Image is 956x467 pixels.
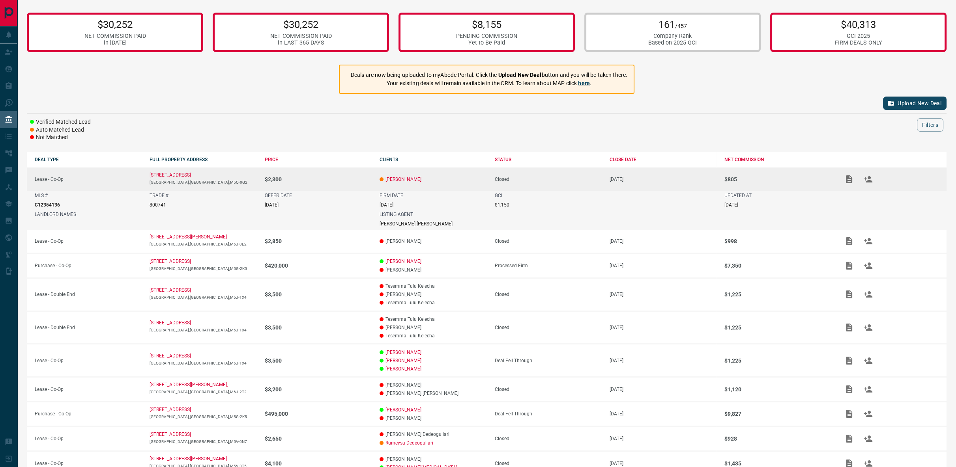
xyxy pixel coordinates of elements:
[35,212,76,217] p: LANDLORD NAMES
[265,157,372,162] div: PRICE
[35,461,142,466] p: Lease - Co-Op
[150,172,191,178] p: [STREET_ADDRESS]
[883,97,947,110] button: Upload New Deal
[724,157,831,162] div: NET COMMISSION
[150,407,191,412] a: [STREET_ADDRESS]
[265,176,372,182] p: $2,300
[35,411,142,417] p: Purchase - Co-Op
[270,39,332,46] div: in LAST 365 DAYS
[724,435,831,442] p: $928
[35,193,48,198] p: MLS #
[351,71,627,79] p: Deals are now being uploaded to myAbode Portal. Click the button and you will be taken there.
[648,19,697,30] p: 161
[724,460,831,467] p: $1,435
[840,386,859,392] span: Add / View Documents
[150,287,191,293] p: [STREET_ADDRESS]
[265,324,372,331] p: $3,500
[385,358,421,363] a: [PERSON_NAME]
[380,391,486,396] p: [PERSON_NAME] [PERSON_NAME]
[150,415,256,419] p: [GEOGRAPHIC_DATA],[GEOGRAPHIC_DATA],M5G-2K5
[859,411,877,417] span: Match Clients
[150,432,191,437] a: [STREET_ADDRESS]
[859,435,877,441] span: Match Clients
[150,320,191,326] a: [STREET_ADDRESS]
[456,33,517,39] div: PENDING COMMISSION
[840,411,859,417] span: Add / View Documents
[610,436,717,441] p: [DATE]
[610,325,717,330] p: [DATE]
[835,19,882,30] p: $40,313
[380,193,403,198] p: FIRM DATE
[495,387,602,392] div: Closed
[840,262,859,268] span: Add / View Documents
[35,238,142,244] p: Lease - Co-Op
[498,72,542,78] strong: Upload New Deal
[495,202,509,208] p: $1,150
[610,461,717,466] p: [DATE]
[150,295,256,300] p: [GEOGRAPHIC_DATA],[GEOGRAPHIC_DATA],M6J-1X4
[265,193,292,198] p: OFFER DATE
[30,134,91,141] li: Not Matched
[495,157,602,162] div: STATUS
[610,238,717,244] p: [DATE]
[35,263,142,268] p: Purchase - Co-Op
[35,358,142,363] p: Lease - Co-Op
[859,357,877,363] span: Match Clients
[265,357,372,364] p: $3,500
[495,177,602,182] div: Closed
[610,177,717,182] p: [DATE]
[150,180,256,184] p: [GEOGRAPHIC_DATA],[GEOGRAPHIC_DATA],M5Q-0G2
[859,291,877,297] span: Match Clients
[495,436,602,441] div: Closed
[724,238,831,244] p: $998
[380,221,453,227] p: [PERSON_NAME] [PERSON_NAME]
[859,324,877,330] span: Match Clients
[35,325,142,330] p: Lease - Double End
[30,118,91,126] li: Verified Matched Lead
[265,386,372,393] p: $3,200
[578,80,590,86] a: here
[835,39,882,46] div: FIRM DEALS ONLY
[840,291,859,297] span: Add / View Documents
[150,266,256,271] p: [GEOGRAPHIC_DATA],[GEOGRAPHIC_DATA],M5G-2K5
[150,382,228,387] a: [STREET_ADDRESS][PERSON_NAME],
[456,19,517,30] p: $8,155
[84,19,146,30] p: $30,252
[610,358,717,363] p: [DATE]
[150,456,227,461] a: [STREET_ADDRESS][PERSON_NAME]
[495,358,602,363] div: Deal Fell Through
[150,242,256,246] p: [GEOGRAPHIC_DATA],[GEOGRAPHIC_DATA],M6J-0E2
[265,291,372,298] p: $3,500
[265,460,372,467] p: $4,100
[385,366,421,372] a: [PERSON_NAME]
[380,382,486,388] p: [PERSON_NAME]
[724,411,831,417] p: $9,827
[35,157,142,162] div: DEAL TYPE
[270,19,332,30] p: $30,252
[917,118,943,132] button: Filters
[380,325,486,330] p: [PERSON_NAME]
[150,353,191,359] a: [STREET_ADDRESS]
[724,357,831,364] p: $1,225
[35,387,142,392] p: Lease - Co-Op
[380,267,486,273] p: [PERSON_NAME]
[380,292,486,297] p: [PERSON_NAME]
[610,263,717,268] p: [DATE]
[265,435,372,442] p: $2,650
[610,387,717,392] p: [DATE]
[380,300,486,305] p: Tesemma Tulu Kelecha
[351,79,627,87] p: Your existing deals will remain available in the CRM. To learn about MAP click .
[150,234,227,240] p: [STREET_ADDRESS][PERSON_NAME]
[610,157,717,162] div: CLOSE DATE
[35,292,142,297] p: Lease - Double End
[265,411,372,417] p: $495,000
[265,238,372,244] p: $2,850
[380,333,486,339] p: Tesemma Tulu Kelecha
[859,386,877,392] span: Match Clients
[648,33,697,39] div: Company Rank
[380,212,413,217] p: LISTING AGENT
